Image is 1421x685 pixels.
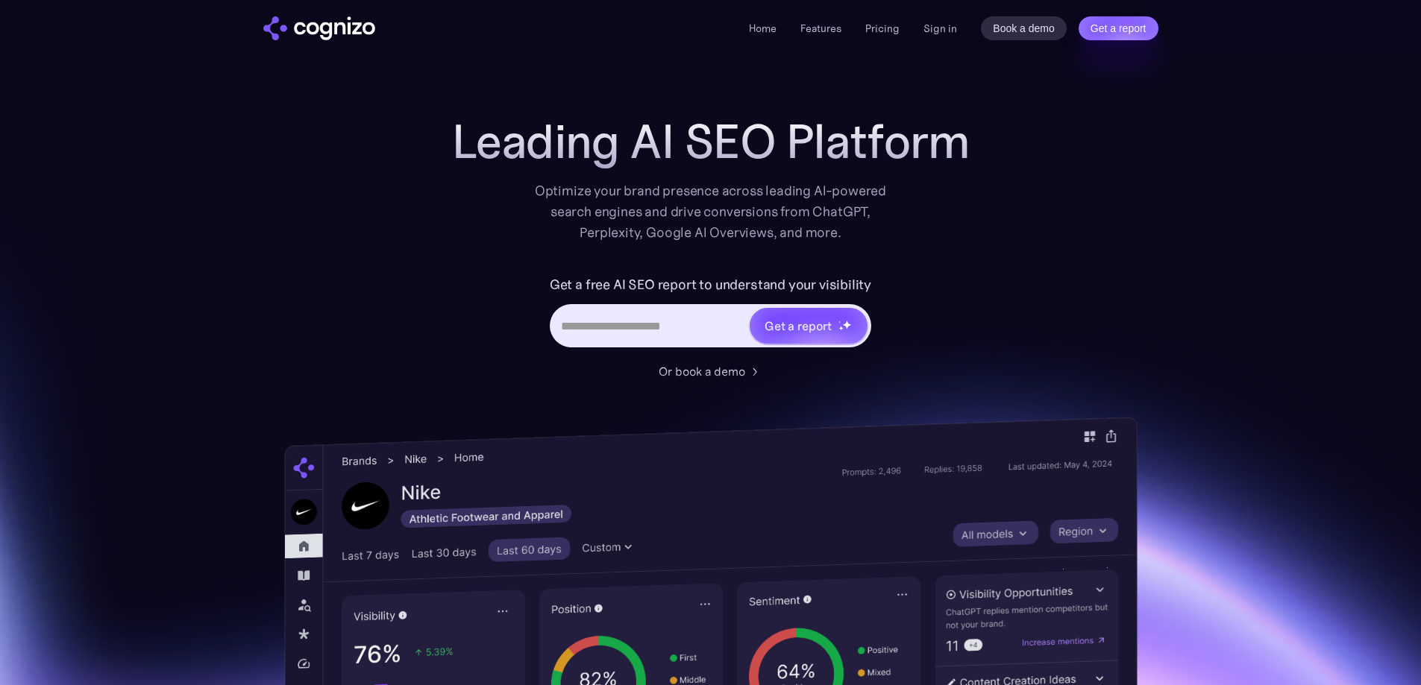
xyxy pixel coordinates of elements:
img: star [838,321,841,323]
a: Home [749,22,777,35]
a: Get a report [1079,16,1158,40]
a: Sign in [923,19,957,37]
a: Get a reportstarstarstar [748,306,869,345]
a: Pricing [865,22,900,35]
img: star [838,326,844,331]
h1: Leading AI SEO Platform [452,115,970,168]
label: Get a free AI SEO report to understand your visibility [550,273,871,297]
div: Get a report [765,317,832,335]
a: Features [800,22,841,35]
div: Or book a demo [659,362,745,380]
form: Hero URL Input Form [550,273,871,355]
div: Optimize your brand presence across leading AI-powered search engines and drive conversions from ... [527,180,894,243]
a: Book a demo [981,16,1067,40]
img: star [842,320,852,329]
a: home [263,16,375,40]
img: cognizo logo [263,16,375,40]
a: Or book a demo [659,362,763,380]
